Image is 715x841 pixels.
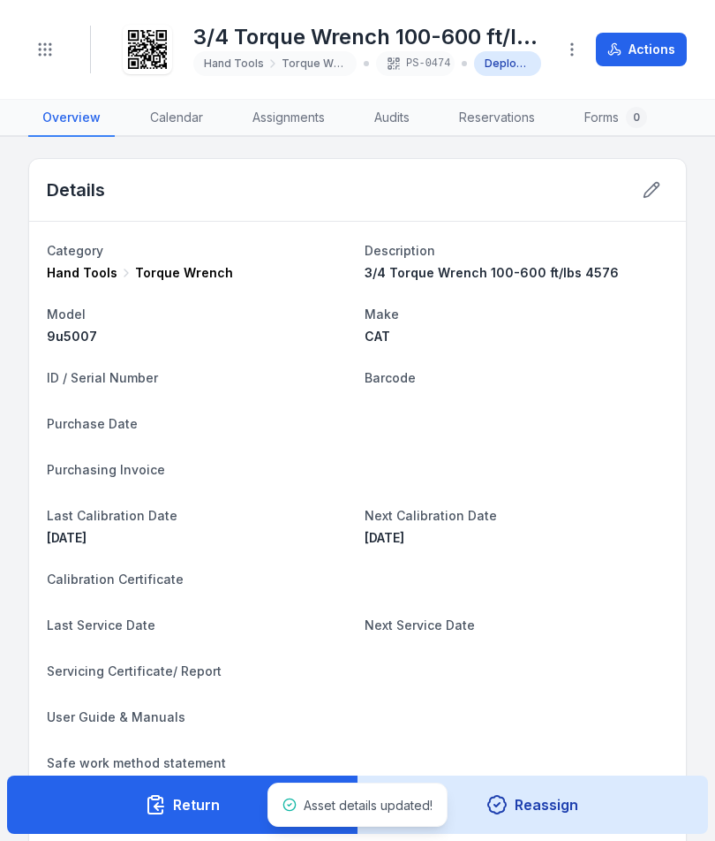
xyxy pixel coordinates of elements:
span: CAT [365,329,390,344]
span: User Guide & Manuals [47,709,185,724]
span: Description [365,243,435,258]
span: Hand Tools [47,264,117,282]
span: Asset details updated! [304,798,433,813]
time: 17/9/2025, 12:00:00 am [365,530,404,545]
span: Torque Wrench [135,264,233,282]
span: Calibration Certificate [47,572,184,587]
span: Make [365,307,399,322]
div: Deployed [474,51,542,76]
span: Servicing Certificate/ Report [47,663,222,678]
button: Toggle navigation [28,33,62,66]
h1: 3/4 Torque Wrench 100-600 ft/lbs 4576 [193,23,541,51]
span: [DATE] [365,530,404,545]
span: Last Calibration Date [47,508,177,523]
span: Next Service Date [365,617,475,633]
a: Overview [28,100,115,137]
span: Category [47,243,103,258]
span: Torque Wrench [282,57,346,71]
a: Audits [360,100,424,137]
span: ID / Serial Number [47,370,158,385]
span: Purchasing Invoice [47,462,165,477]
span: 9u5007 [47,329,97,344]
span: Hand Tools [204,57,264,71]
a: Forms0 [570,100,661,137]
span: Barcode [365,370,416,385]
a: Assignments [238,100,339,137]
span: Model [47,307,86,322]
button: Actions [596,33,687,66]
span: Safe work method statement [47,755,226,770]
a: Reservations [445,100,549,137]
time: 17/3/2025, 12:00:00 am [47,530,87,545]
h2: Details [47,178,105,202]
span: Purchase Date [47,416,138,431]
span: [DATE] [47,530,87,545]
div: 0 [626,107,647,128]
div: PS-0474 [376,51,454,76]
button: Reassign [357,776,709,834]
span: 3/4 Torque Wrench 100-600 ft/lbs 4576 [365,265,619,280]
button: Return [7,776,358,834]
span: Last Service Date [47,617,155,633]
span: Next Calibration Date [365,508,497,523]
a: Calendar [136,100,217,137]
